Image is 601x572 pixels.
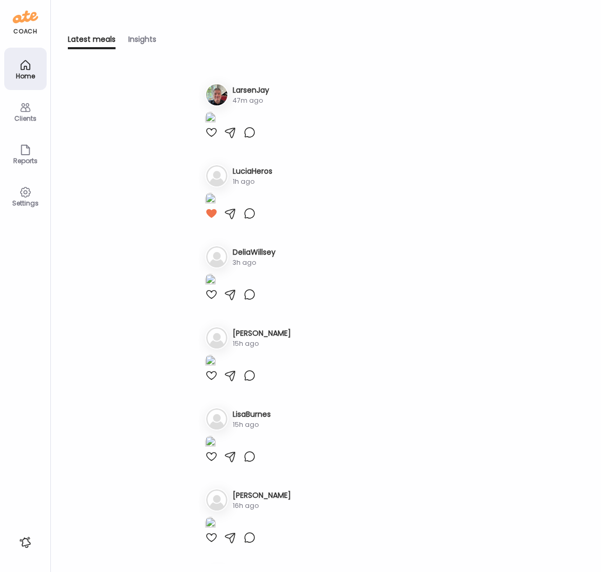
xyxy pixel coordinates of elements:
[233,96,269,105] div: 47m ago
[6,157,45,164] div: Reports
[6,73,45,79] div: Home
[6,115,45,122] div: Clients
[233,247,276,258] h3: DeliaWillsey
[233,328,291,339] h3: [PERSON_NAME]
[206,327,227,348] img: bg-avatar-default.svg
[13,8,38,25] img: ate
[205,112,216,126] img: images%2FpQclOzuQ2uUyIuBETuyLXmhsmXz1%2FgOizpjexfcMoXQxGReD6%2FsuZsGaM5zklNJkkZ9TjN_1080
[206,489,227,511] img: bg-avatar-default.svg
[233,409,271,420] h3: LisaBurnes
[233,166,272,177] h3: LuciaHeros
[206,84,227,105] img: avatars%2FpQclOzuQ2uUyIuBETuyLXmhsmXz1
[233,501,291,511] div: 16h ago
[233,177,272,186] div: 1h ago
[205,436,216,450] img: images%2F14YwdST0zVTSBa9Pc02PT7cAhhp2%2FbOmYPuSlbBcY5f8JR8jZ%2FVBymvxdGb01oND5nodrl_1080
[6,200,45,207] div: Settings
[206,408,227,430] img: bg-avatar-default.svg
[206,246,227,267] img: bg-avatar-default.svg
[233,490,291,501] h3: [PERSON_NAME]
[233,258,276,267] div: 3h ago
[233,85,269,96] h3: LarsenJay
[128,34,156,49] div: Insights
[205,274,216,288] img: images%2FGHdhXm9jJtNQdLs9r9pbhWu10OF2%2FPGMslvoyPJWIYpZJpLVs%2Fj52pxIE6PxMIYwJ21e4k_1080
[13,27,37,36] div: coach
[205,517,216,531] img: images%2F3EpIFRBJ9jV3DGfsxbnITPpyzT63%2FMgI5wuequbvJy4kBQKsA%2FUTAyS5eth5fAttX07CiI_1080
[206,165,227,186] img: bg-avatar-default.svg
[205,355,216,369] img: images%2FIrNJUawwUnOTYYdIvOBtlFt5cGu2%2FzgENsuhA8TqzroHAZPSd%2FRrhOYX1fFAlTMzZQfw9O_1080
[68,34,116,49] div: Latest meals
[233,339,291,348] div: 15h ago
[205,193,216,207] img: images%2F1qYfsqsWO6WAqm9xosSfiY0Hazg1%2FOI5PbU59zRTcr7Alvsh0%2FiiAIzNrwhkPyyzso7sC1_1080
[233,420,271,430] div: 15h ago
